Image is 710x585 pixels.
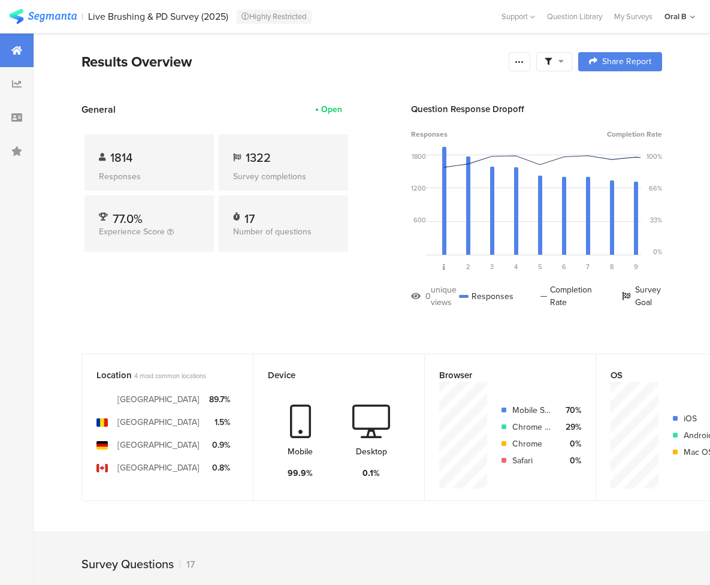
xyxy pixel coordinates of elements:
span: 9 [634,262,638,272]
div: Highly Restricted [237,10,312,24]
div: [GEOGRAPHIC_DATA] [117,462,200,474]
span: 4 [514,262,518,272]
span: 3 [490,262,494,272]
div: [GEOGRAPHIC_DATA] [117,416,200,429]
div: 0.1% [362,467,380,480]
div: 1800 [412,152,426,161]
div: unique views [431,284,459,309]
div: 17 [180,557,195,571]
div: 0.8% [209,462,230,474]
a: My Surveys [608,11,658,22]
div: 89.7% [209,393,230,406]
span: 7 [586,262,590,272]
div: 1.5% [209,416,230,429]
div: Oral B [664,11,687,22]
span: 1322 [246,149,271,167]
div: 0.9% [209,439,230,451]
span: Number of questions [233,225,312,238]
span: 2 [466,262,470,272]
div: [GEOGRAPHIC_DATA] [117,393,200,406]
div: 0 [425,290,431,303]
div: Safari [512,454,551,467]
div: Survey Questions [81,555,174,573]
div: 29% [560,421,581,433]
span: 4 most common locations [134,371,206,381]
div: Chrome Mobile WebView [512,421,551,433]
div: Survey completions [233,170,334,183]
img: segmanta logo [9,9,77,24]
div: 17 [244,210,255,222]
div: Live Brushing & PD Survey (2025) [88,11,228,22]
div: | [81,10,83,23]
div: 70% [560,404,581,417]
div: Survey Goal [622,284,662,309]
div: 100% [646,152,662,161]
span: 6 [562,262,566,272]
div: 99.9% [288,467,313,480]
span: 77.0% [113,210,143,228]
div: Open [321,103,342,116]
span: 1814 [110,149,132,167]
span: 5 [538,262,542,272]
a: Question Library [541,11,608,22]
div: 0% [560,454,581,467]
div: Desktop [356,445,387,458]
span: General [81,102,116,116]
div: Responses [99,170,200,183]
div: Results Overview [81,51,503,73]
div: Location [96,369,219,382]
span: Experience Score [99,225,165,238]
div: 600 [413,215,426,225]
div: Browser [439,369,561,382]
span: Responses [411,129,448,140]
div: Mobile Safari UI/WKWebView [512,404,551,417]
div: 0% [653,247,662,257]
div: Completion Rate [540,284,595,309]
div: 66% [649,183,662,193]
div: Mobile [288,445,313,458]
span: 8 [610,262,614,272]
div: 33% [650,215,662,225]
span: Completion Rate [607,129,662,140]
div: 0% [560,438,581,450]
span: Share Report [602,58,651,66]
div: Responses [459,284,513,309]
div: 1200 [411,183,426,193]
div: Question Response Dropoff [411,102,662,116]
div: Chrome [512,438,551,450]
div: [GEOGRAPHIC_DATA] [117,439,200,451]
div: Support [501,7,535,26]
div: Device [268,369,390,382]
